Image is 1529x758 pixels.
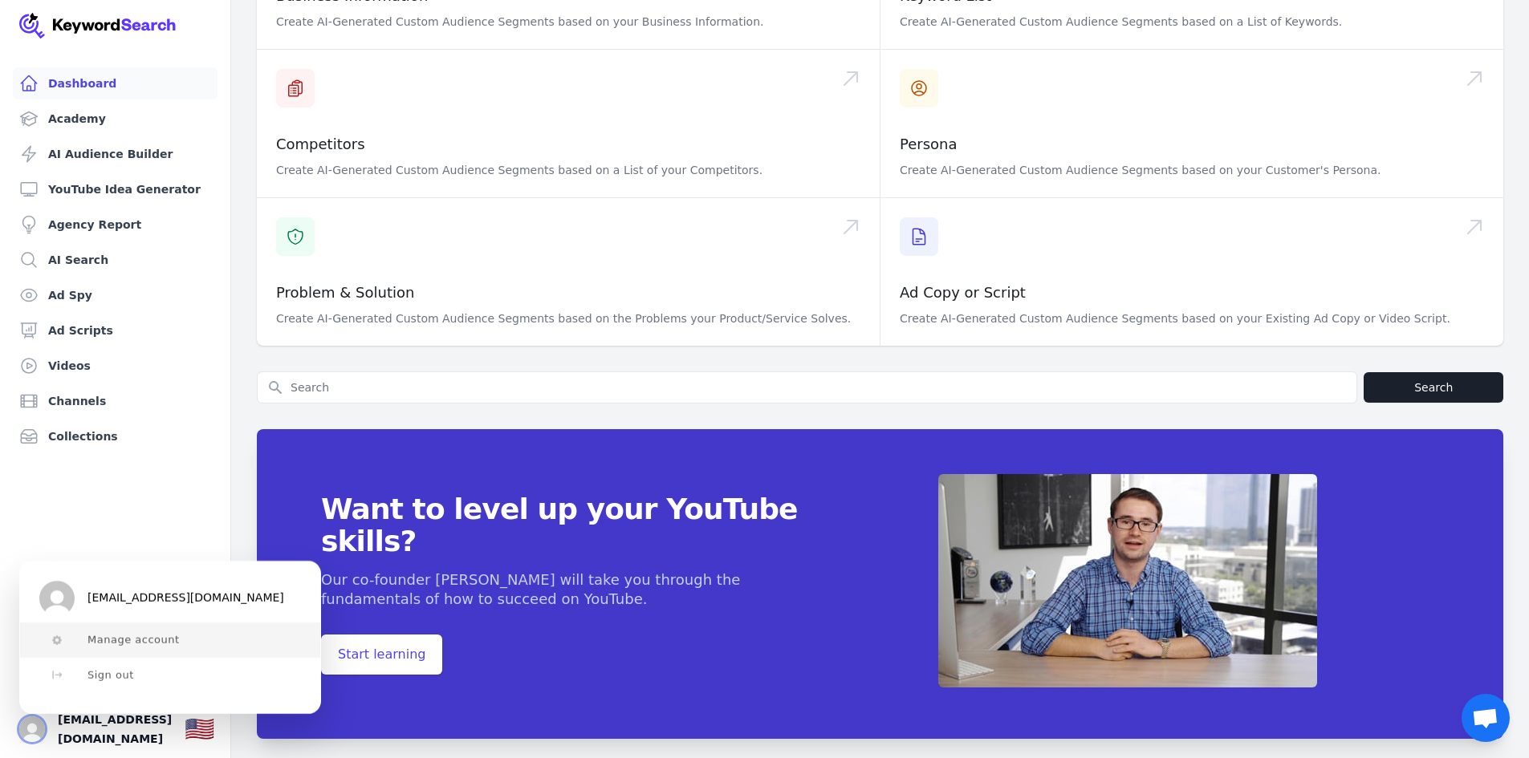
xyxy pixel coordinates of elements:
[276,136,365,152] a: Competitors
[13,314,218,347] a: Ad Scripts
[13,173,218,205] a: YouTube Idea Generator
[938,474,1317,687] img: App screenshot
[87,669,134,682] span: Sign out
[13,279,218,311] a: Ad Spy
[13,138,218,170] a: AI Audience Builder
[13,67,218,99] a: Dashboard
[13,420,218,452] a: Collections
[87,591,284,606] span: [EMAIL_ADDRESS][DOMAIN_NAME]
[900,136,958,152] a: Persona
[321,570,810,609] p: Our co-founder [PERSON_NAME] will take you through the fundamentals of how to succeed on YouTube.
[19,561,321,714] div: User button popover
[13,385,218,417] a: Channels
[1364,372,1503,403] button: Search
[19,716,45,742] button: Close user button
[900,284,1026,301] a: Ad Copy or Script
[58,710,172,748] span: [EMAIL_ADDRESS][DOMAIN_NAME]
[258,372,1356,403] input: Search
[13,350,218,382] a: Videos
[185,715,214,744] div: 🇺🇸
[19,13,177,39] img: Your Company
[87,634,180,647] span: Manage account
[13,244,218,276] a: AI Search
[321,634,442,675] span: Start learning
[13,103,218,135] a: Academy
[321,493,810,557] span: Want to level up your YouTube skills?
[1462,694,1510,742] a: Open chat
[276,284,414,301] a: Problem & Solution
[13,209,218,241] a: Agency Report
